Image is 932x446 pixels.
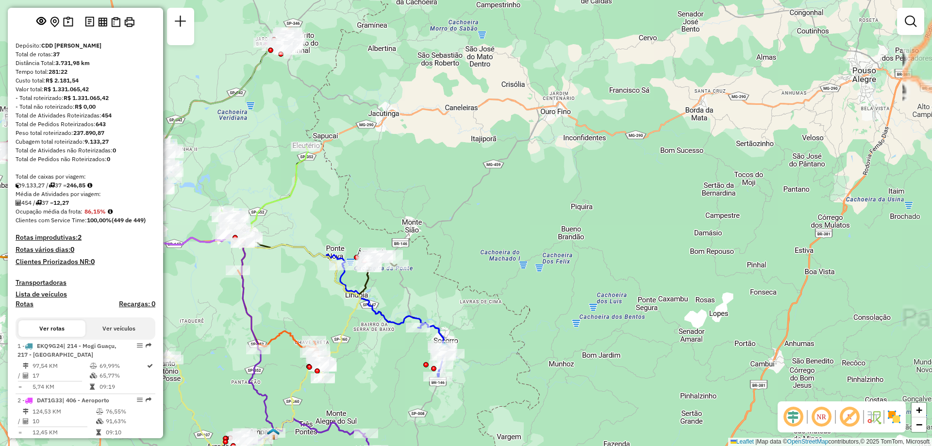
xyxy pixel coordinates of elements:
strong: 2 [78,233,82,242]
span: Clientes com Service Time: [16,216,87,224]
td: 65,77% [99,371,146,380]
img: Amparo [267,428,280,440]
h4: Rotas improdutivas: [16,233,155,242]
td: / [17,371,22,380]
i: % de utilização da cubagem [90,373,97,379]
div: Peso total roteirizado: [16,129,155,137]
button: Logs desbloquear sessão [83,15,96,30]
button: Imprimir Rotas [122,15,136,29]
strong: R$ 1.331.065,42 [44,85,89,93]
a: Zoom out [912,417,926,432]
div: Total de Pedidos não Roteirizados: [16,155,155,164]
td: 09:19 [99,382,146,392]
td: / [17,416,22,426]
a: Zoom in [912,403,926,417]
button: Ver veículos [85,320,152,337]
i: Cubagem total roteirizado [16,182,21,188]
span: | [755,438,757,445]
strong: 281:22 [49,68,67,75]
td: 91,63% [105,416,151,426]
td: 5,74 KM [32,382,89,392]
button: Exibir sessão original [34,14,48,30]
a: Exibir filtros [901,12,920,31]
strong: 3.731,98 km [55,59,90,66]
td: 12,45 KM [32,428,96,437]
strong: 237.890,87 [73,129,104,136]
div: Valor total: [16,85,155,94]
em: Opções [137,343,143,348]
img: Exibir/Ocultar setores [886,409,902,425]
a: OpenStreetMap [787,438,829,445]
span: EKQ9G24 [37,342,63,349]
button: Visualizar Romaneio [109,15,122,29]
div: Custo total: [16,76,155,85]
span: Ocupação média da frota: [16,208,83,215]
i: Distância Total [23,363,29,369]
strong: R$ 2.181,54 [46,77,79,84]
em: Média calculada utilizando a maior ocupação (%Peso ou %Cubagem) de cada rota da sessão. Rotas cro... [108,209,113,215]
a: Rotas [16,300,33,308]
i: % de utilização da cubagem [96,418,103,424]
h4: Transportadoras [16,279,155,287]
span: Ocultar deslocamento [782,405,805,429]
div: Cubagem total roteirizado: [16,137,155,146]
strong: 246,85 [67,182,85,189]
strong: 0 [91,257,95,266]
strong: (449 de 449) [112,216,146,224]
div: - Total roteirizado: [16,94,155,102]
i: Total de Atividades [16,200,21,206]
div: Depósito: [16,41,155,50]
div: Total de Pedidos Roteirizados: [16,120,155,129]
strong: 86,15% [84,208,106,215]
i: Tempo total em rota [90,384,95,390]
strong: CDD [PERSON_NAME] [41,42,101,49]
strong: 100,00% [87,216,112,224]
td: 76,55% [105,407,151,416]
button: Visualizar relatório de Roteirização [96,15,109,28]
div: Tempo total: [16,67,155,76]
em: Rota exportada [146,343,151,348]
a: Nova sessão e pesquisa [171,12,190,33]
div: Distância Total: [16,59,155,67]
td: = [17,428,22,437]
span: Exibir rótulo [838,405,861,429]
strong: 37 [53,50,60,58]
button: Ver rotas [18,320,85,337]
strong: 9.133,27 [84,138,109,145]
i: Total de Atividades [23,373,29,379]
span: | 406 - Aeroporto [62,396,109,404]
i: Meta Caixas/viagem: 226,90 Diferença: 19,95 [87,182,92,188]
i: Distância Total [23,409,29,414]
h4: Recargas: 0 [119,300,155,308]
i: Rota otimizada [147,363,153,369]
div: Total de Atividades não Roteirizadas: [16,146,155,155]
div: 9.133,27 / 37 = [16,181,155,190]
td: 97,54 KM [32,361,89,371]
img: Fluxo de ruas [866,409,882,425]
td: = [17,382,22,392]
strong: 0 [70,245,74,254]
h4: Clientes Priorizados NR: [16,258,155,266]
strong: 0 [113,147,116,154]
span: 2 - [17,396,109,404]
i: Total de rotas [49,182,55,188]
span: + [916,404,922,416]
span: | 214 - Mogi Guaçu, 217 - [GEOGRAPHIC_DATA] [17,342,116,358]
div: - Total não roteirizado: [16,102,155,111]
i: % de utilização do peso [96,409,103,414]
div: Map data © contributors,© 2025 TomTom, Microsoft [728,438,932,446]
span: Ocultar NR [810,405,833,429]
strong: 643 [96,120,106,128]
div: 454 / 37 = [16,198,155,207]
td: 17 [32,371,89,380]
td: 69,99% [99,361,146,371]
i: Tempo total em rota [96,429,101,435]
span: − [916,418,922,430]
td: 10 [32,416,96,426]
span: DAT1G33 [37,396,62,404]
div: Total de rotas: [16,50,155,59]
button: Painel de Sugestão [61,15,75,30]
div: Total de Atividades Roteirizadas: [16,111,155,120]
em: Rota exportada [146,397,151,403]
